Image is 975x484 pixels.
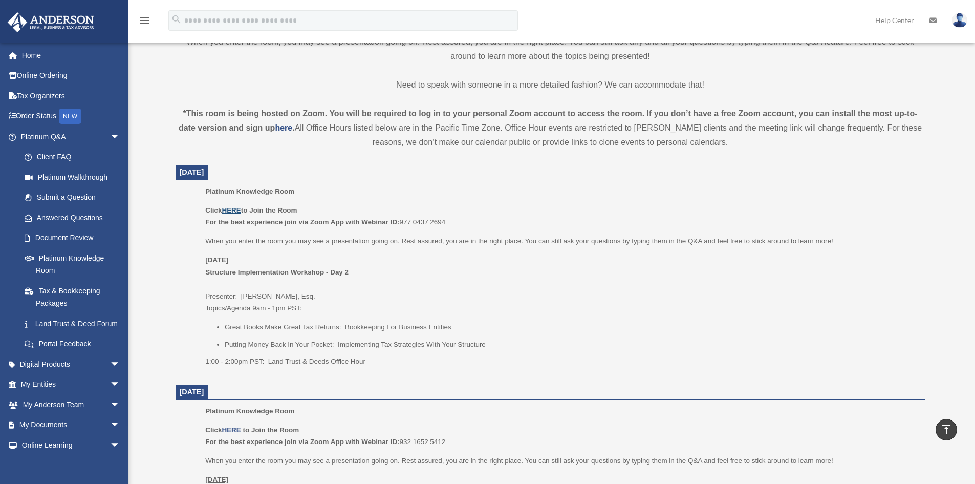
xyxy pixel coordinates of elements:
span: arrow_drop_down [110,374,131,395]
a: vertical_align_top [936,419,957,440]
span: Platinum Knowledge Room [205,407,294,415]
a: Client FAQ [14,147,136,167]
u: [DATE] [205,476,228,483]
p: 977 0437 2694 [205,204,918,228]
a: My Documentsarrow_drop_down [7,415,136,435]
a: menu [138,18,150,27]
img: User Pic [952,13,967,28]
p: 1:00 - 2:00pm PST: Land Trust & Deeds Office Hour [205,355,918,368]
a: Digital Productsarrow_drop_down [7,354,136,374]
i: menu [138,14,150,27]
p: When you enter the room you may see a presentation going on. Rest assured, you are in the right p... [205,455,918,467]
span: arrow_drop_down [110,394,131,415]
li: Putting Money Back In Your Pocket: Implementing Tax Strategies With Your Structure [225,339,918,351]
a: My Entitiesarrow_drop_down [7,374,136,395]
b: Structure Implementation Workshop - Day 2 [205,268,349,276]
a: Platinum Q&Aarrow_drop_down [7,127,136,147]
a: Answered Questions [14,207,136,228]
i: vertical_align_top [940,423,952,435]
p: 932 1652 5412 [205,424,918,448]
a: Document Review [14,228,136,248]
p: When you enter the room, you may see a presentation going on. Rest assured, you are in the right ... [176,35,925,64]
p: Presenter: [PERSON_NAME], Esq. Topics/Agenda 9am - 1pm PST: [205,254,918,314]
b: Click [205,426,243,434]
span: arrow_drop_down [110,435,131,456]
span: [DATE] [180,168,204,176]
a: HERE [222,206,241,214]
u: [DATE] [205,256,228,264]
div: NEW [59,109,81,124]
li: Great Books Make Great Tax Returns: Bookkeeping For Business Entities [225,321,918,333]
span: [DATE] [180,388,204,396]
a: Tax & Bookkeeping Packages [14,281,136,313]
a: Tax Organizers [7,86,136,106]
a: My Anderson Teamarrow_drop_down [7,394,136,415]
span: arrow_drop_down [110,354,131,375]
b: For the best experience join via Zoom App with Webinar ID: [205,438,399,446]
strong: . [292,123,294,132]
img: Anderson Advisors Platinum Portal [5,12,97,32]
a: Land Trust & Deed Forum [14,313,136,334]
div: All Office Hours listed below are in the Pacific Time Zone. Office Hour events are restricted to ... [176,107,925,150]
a: HERE [222,426,241,434]
b: to Join the Room [243,426,299,434]
b: For the best experience join via Zoom App with Webinar ID: [205,218,399,226]
a: Platinum Knowledge Room [14,248,131,281]
a: Online Ordering [7,66,136,86]
a: here [275,123,292,132]
i: search [171,14,182,25]
a: Online Learningarrow_drop_down [7,435,136,455]
a: Platinum Walkthrough [14,167,136,187]
strong: *This room is being hosted on Zoom. You will be required to log in to your personal Zoom account ... [179,109,918,132]
a: Portal Feedback [14,334,136,354]
p: When you enter the room you may see a presentation going on. Rest assured, you are in the right p... [205,235,918,247]
span: arrow_drop_down [110,127,131,148]
span: arrow_drop_down [110,415,131,436]
span: Platinum Knowledge Room [205,187,294,195]
b: Click to Join the Room [205,206,297,214]
a: Home [7,45,136,66]
p: Need to speak with someone in a more detailed fashion? We can accommodate that! [176,78,925,92]
a: Submit a Question [14,187,136,208]
a: Order StatusNEW [7,106,136,127]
